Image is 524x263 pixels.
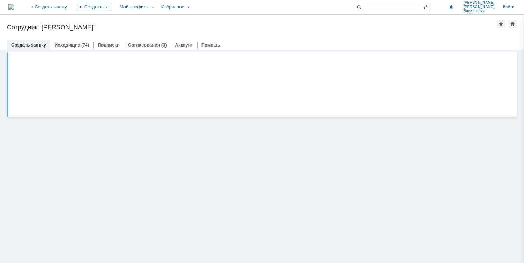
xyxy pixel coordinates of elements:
div: (0) [161,42,167,48]
span: [PERSON_NAME] [463,1,495,5]
a: Создать заявку [11,42,46,48]
img: logo [8,4,14,10]
a: Исходящие [55,42,80,48]
a: Согласования [128,42,160,48]
div: Добавить в избранное [497,20,505,28]
div: Сделать домашней страницей [508,20,517,28]
span: Васильевич [463,9,495,13]
a: Перейти на домашнюю страницу [8,4,14,10]
a: Подписки [98,42,120,48]
span: [PERSON_NAME] [463,5,495,9]
div: Сотрудник "[PERSON_NAME]" [7,24,497,31]
div: (74) [81,42,89,48]
span: Расширенный поиск [423,3,430,10]
a: Аккаунт [175,42,193,48]
div: Создать [76,3,111,11]
a: Помощь [201,42,220,48]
